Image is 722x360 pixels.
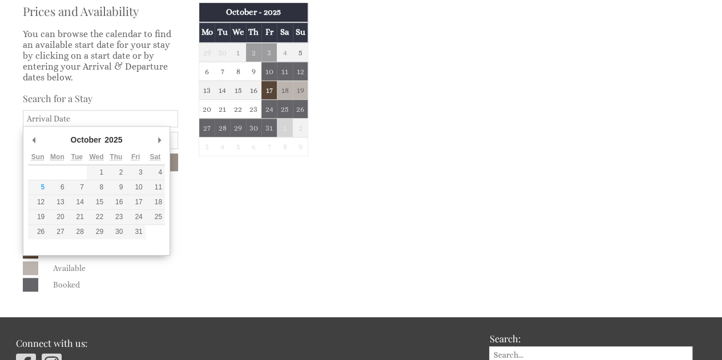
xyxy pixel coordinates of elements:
button: 20 [47,210,67,224]
button: 13 [47,195,67,209]
td: 1 [230,43,245,62]
button: Next Month [154,131,165,148]
td: 18 [277,80,292,99]
td: 25 [277,99,292,118]
td: 15 [230,80,245,99]
td: 10 [261,62,277,80]
button: 4 [146,165,165,180]
abbr: Thursday [110,153,122,161]
td: 8 [277,137,292,156]
td: 4 [277,43,292,62]
td: 2 [293,118,308,137]
h3: Search: [489,332,692,345]
button: 12 [28,195,47,209]
abbr: Sunday [31,153,45,161]
div: October [69,131,103,148]
td: 30 [215,43,230,62]
th: Sa [277,22,292,42]
button: 22 [87,210,106,224]
td: 22 [230,99,245,118]
abbr: Saturday [150,153,161,161]
button: 9 [106,180,126,195]
h3: Search for a Stay [23,92,178,104]
button: 29 [87,225,106,239]
th: Mo [199,22,215,42]
th: Fr [261,22,277,42]
td: 26 [293,99,308,118]
td: 7 [261,137,277,156]
abbr: Wednesday [89,153,103,161]
td: 21 [215,99,230,118]
abbr: Friday [131,153,140,161]
td: 1 [277,118,292,137]
td: 27 [199,118,215,137]
td: 29 [230,118,245,137]
button: 25 [146,210,165,224]
button: 1 [87,165,106,180]
td: 2 [246,43,261,62]
button: 11 [146,180,165,195]
td: 5 [230,137,245,156]
td: 7 [215,62,230,80]
button: 15 [87,195,106,209]
abbr: Tuesday [71,153,82,161]
dd: Available [51,261,175,275]
td: 13 [199,80,215,99]
button: 19 [28,210,47,224]
input: Arrival Date [23,110,178,127]
td: 30 [246,118,261,137]
td: 12 [293,62,308,80]
div: 2025 [103,131,124,148]
button: 2 [106,165,126,180]
button: 3 [126,165,145,180]
td: 17 [261,80,277,99]
button: 23 [106,210,126,224]
button: 24 [126,210,145,224]
td: 29 [199,43,215,62]
button: 6 [47,180,67,195]
td: 24 [261,99,277,118]
td: 9 [246,62,261,80]
td: 6 [199,62,215,80]
button: 8 [87,180,106,195]
td: 3 [261,43,277,62]
button: 21 [67,210,87,224]
a: Prices and Availability [23,3,178,19]
button: 30 [106,225,126,239]
td: 14 [215,80,230,99]
td: 11 [277,62,292,80]
abbr: Monday [50,153,64,161]
p: You can browse the calendar to find an available start date for your stay by clicking on a start ... [23,29,178,83]
button: 7 [67,180,87,195]
td: 6 [246,137,261,156]
button: 27 [47,225,67,239]
td: 19 [293,80,308,99]
td: 28 [215,118,230,137]
button: 10 [126,180,145,195]
td: 31 [261,118,277,137]
button: 16 [106,195,126,209]
td: 9 [293,137,308,156]
td: 16 [246,80,261,99]
h3: Connect with us: [16,337,476,349]
td: 4 [215,137,230,156]
button: 17 [126,195,145,209]
th: Tu [215,22,230,42]
th: Th [246,22,261,42]
button: 26 [28,225,47,239]
button: Previous Month [28,131,39,148]
td: 3 [199,137,215,156]
td: 20 [199,99,215,118]
button: 28 [67,225,87,239]
td: 8 [230,62,245,80]
button: 14 [67,195,87,209]
th: We [230,22,245,42]
th: Su [293,22,308,42]
button: 31 [126,225,145,239]
th: October - 2025 [199,3,308,22]
button: 5 [28,180,47,195]
td: 23 [246,99,261,118]
button: 18 [146,195,165,209]
td: 5 [293,43,308,62]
